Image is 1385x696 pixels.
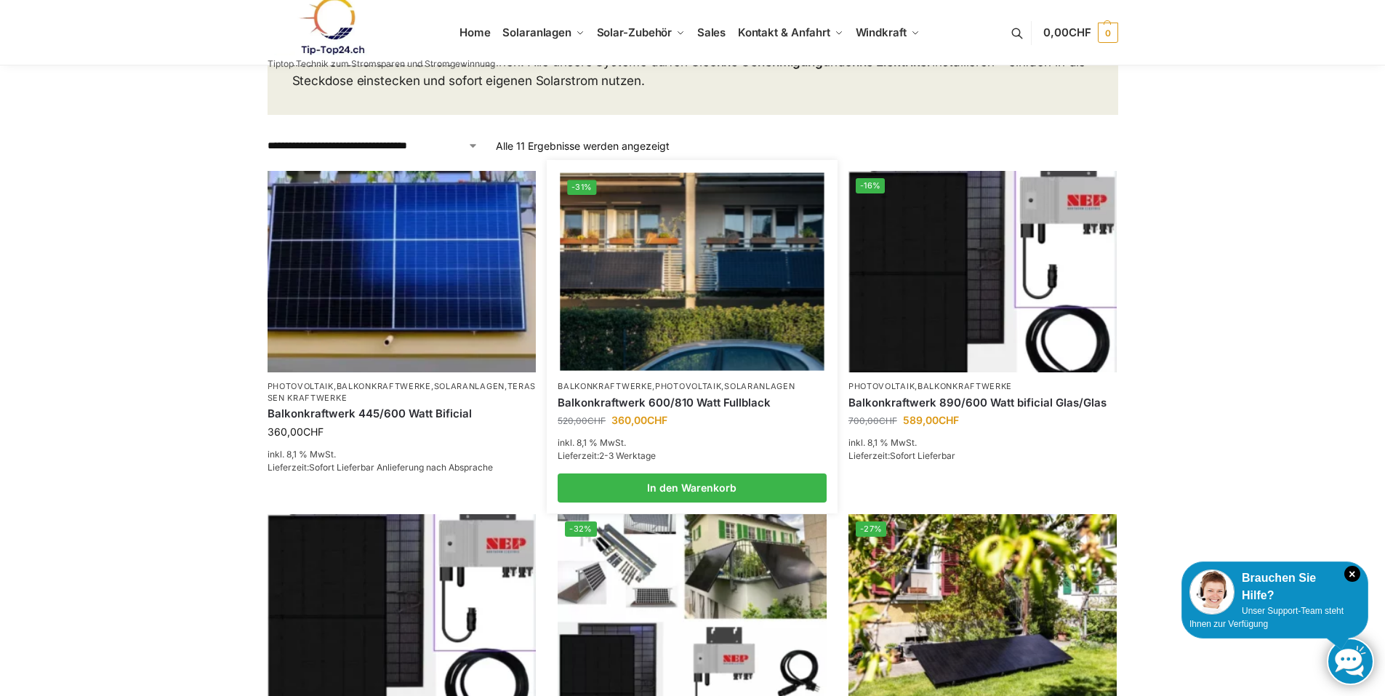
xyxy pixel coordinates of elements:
[724,381,795,391] a: Solaranlagen
[268,425,324,438] bdi: 360,00
[848,381,1117,392] p: ,
[558,381,827,392] p: , ,
[558,415,606,426] bdi: 520,00
[848,415,897,426] bdi: 700,00
[939,414,959,426] span: CHF
[268,381,537,404] p: , , ,
[655,381,721,391] a: Photovoltaik
[1189,569,1360,604] div: Brauchen Sie Hilfe?
[303,425,324,438] span: CHF
[268,448,537,461] p: inkl. 8,1 % MwSt.
[268,60,495,68] p: Tiptop Technik zum Stromsparen und Stromgewinnung
[558,473,827,503] a: In den Warenkorb legen: „Balkonkraftwerk 600/810 Watt Fullblack“
[268,462,493,473] span: Lieferzeit:
[268,381,537,402] a: Terassen Kraftwerke
[848,381,915,391] a: Photovoltaik
[1043,11,1117,55] a: 0,00CHF 0
[1098,23,1118,43] span: 0
[903,414,959,426] bdi: 589,00
[268,407,537,421] a: Balkonkraftwerk 445/600 Watt Bificial
[1189,569,1235,615] img: Customer service
[337,381,431,391] a: Balkonkraftwerke
[879,415,897,426] span: CHF
[597,25,673,39] span: Solar-Zubehör
[848,450,955,461] span: Lieferzeit:
[558,381,652,391] a: Balkonkraftwerke
[560,173,824,371] img: 2 Balkonkraftwerke
[848,171,1117,372] img: Bificiales Hochleistungsmodul
[268,138,478,153] select: Shop-Reihenfolge
[496,138,670,153] p: Alle 11 Ergebnisse werden angezeigt
[848,396,1117,410] a: Balkonkraftwerk 890/600 Watt bificial Glas/Glas
[848,436,1117,449] p: inkl. 8,1 % MwSt.
[268,381,334,391] a: Photovoltaik
[309,462,493,473] span: Sofort Lieferbar Anlieferung nach Absprache
[1043,25,1091,39] span: 0,00
[738,25,830,39] span: Kontakt & Anfahrt
[558,436,827,449] p: inkl. 8,1 % MwSt.
[1344,566,1360,582] i: Schließen
[1069,25,1091,39] span: CHF
[848,171,1117,372] a: -16%Bificiales Hochleistungsmodul
[560,173,824,371] a: -31%2 Balkonkraftwerke
[268,171,537,372] img: Solaranlage für den kleinen Balkon
[856,25,907,39] span: Windkraft
[599,450,656,461] span: 2-3 Werktage
[1189,606,1344,629] span: Unser Support-Team steht Ihnen zur Verfügung
[697,25,726,39] span: Sales
[611,414,667,426] bdi: 360,00
[558,396,827,410] a: Balkonkraftwerk 600/810 Watt Fullblack
[502,25,571,39] span: Solaranlagen
[587,415,606,426] span: CHF
[890,450,955,461] span: Sofort Lieferbar
[918,381,1012,391] a: Balkonkraftwerke
[558,450,656,461] span: Lieferzeit:
[647,414,667,426] span: CHF
[434,381,505,391] a: Solaranlagen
